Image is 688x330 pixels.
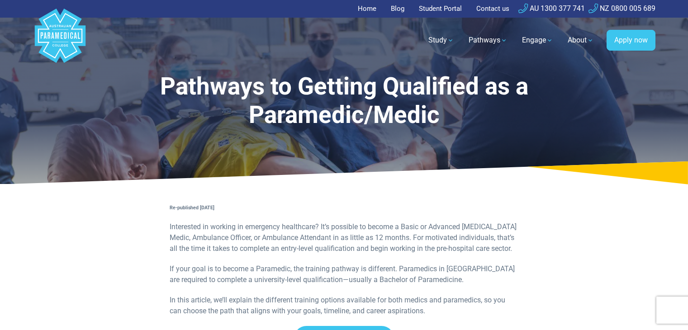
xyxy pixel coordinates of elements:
[33,18,87,63] a: Australian Paramedical College
[170,205,214,211] strong: Re-published [DATE]
[170,295,519,316] p: In this article, we’ll explain the different training options available for both medics and param...
[607,30,655,51] a: Apply now
[518,4,585,13] a: AU 1300 377 741
[562,28,599,53] a: About
[170,264,519,285] p: If your goal is to become a Paramedic, the training pathway is different. Paramedics in [GEOGRAPH...
[517,28,559,53] a: Engage
[588,4,655,13] a: NZ 0800 005 689
[463,28,513,53] a: Pathways
[170,222,519,254] p: Interested in working in emergency healthcare? It’s possible to become a Basic or Advanced [MEDIC...
[111,72,578,130] h1: Pathways to Getting Qualified as a Paramedic/Medic
[423,28,460,53] a: Study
